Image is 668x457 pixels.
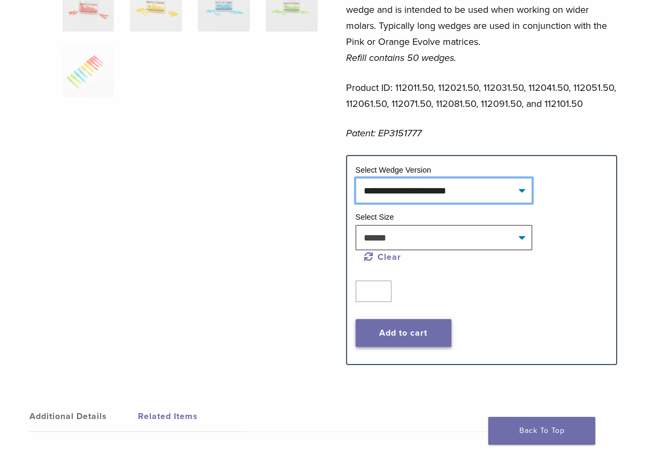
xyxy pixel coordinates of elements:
a: Clear [364,252,402,262]
img: Diamond Wedge and Long Diamond Wedge - Image 13 [63,45,114,97]
a: Back To Top [488,417,595,445]
em: Refill contains 50 wedges. [346,52,456,64]
a: Related Items [138,401,247,431]
p: Product ID: 112011.50, 112021.50, 112031.50, 112041.50, 112051.50, 112061.50, 112071.50, 112081.5... [346,80,618,112]
label: Select Size [356,213,394,221]
label: Select Wedge Version [356,166,431,174]
button: Add to cart [356,319,451,347]
a: Additional Details [29,401,138,431]
em: Patent: EP3151777 [346,127,421,139]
